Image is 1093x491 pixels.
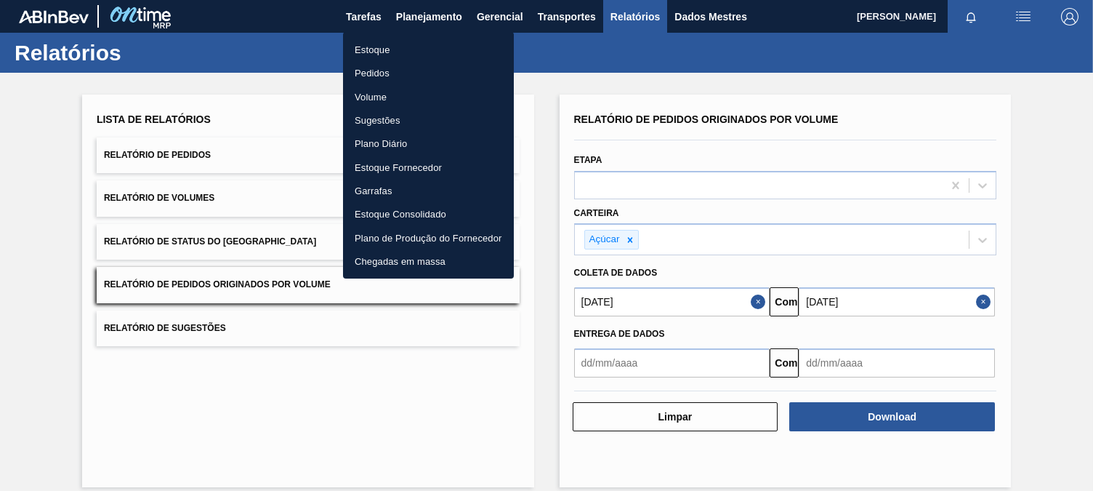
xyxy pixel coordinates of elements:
[355,256,445,267] font: Chegadas em massa
[355,115,400,126] font: Sugestões
[343,61,514,84] a: Pedidos
[355,138,407,149] font: Plano Diário
[343,108,514,132] a: Sugestões
[355,185,392,196] font: Garrafas
[355,232,502,243] font: Plano de Produção do Fornecedor
[343,226,514,250] a: Plano de Produção do Fornecedor
[343,156,514,179] a: Estoque Fornecedor
[343,202,514,225] a: Estoque Consolidado
[343,132,514,155] a: Plano Diário
[355,209,446,220] font: Estoque Consolidado
[355,68,390,79] font: Pedidos
[343,179,514,202] a: Garrafas
[343,85,514,108] a: Volume
[355,91,387,102] font: Volume
[355,161,442,172] font: Estoque Fornecedor
[343,38,514,61] a: Estoque
[343,250,514,273] a: Chegadas em massa
[355,44,390,55] font: Estoque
